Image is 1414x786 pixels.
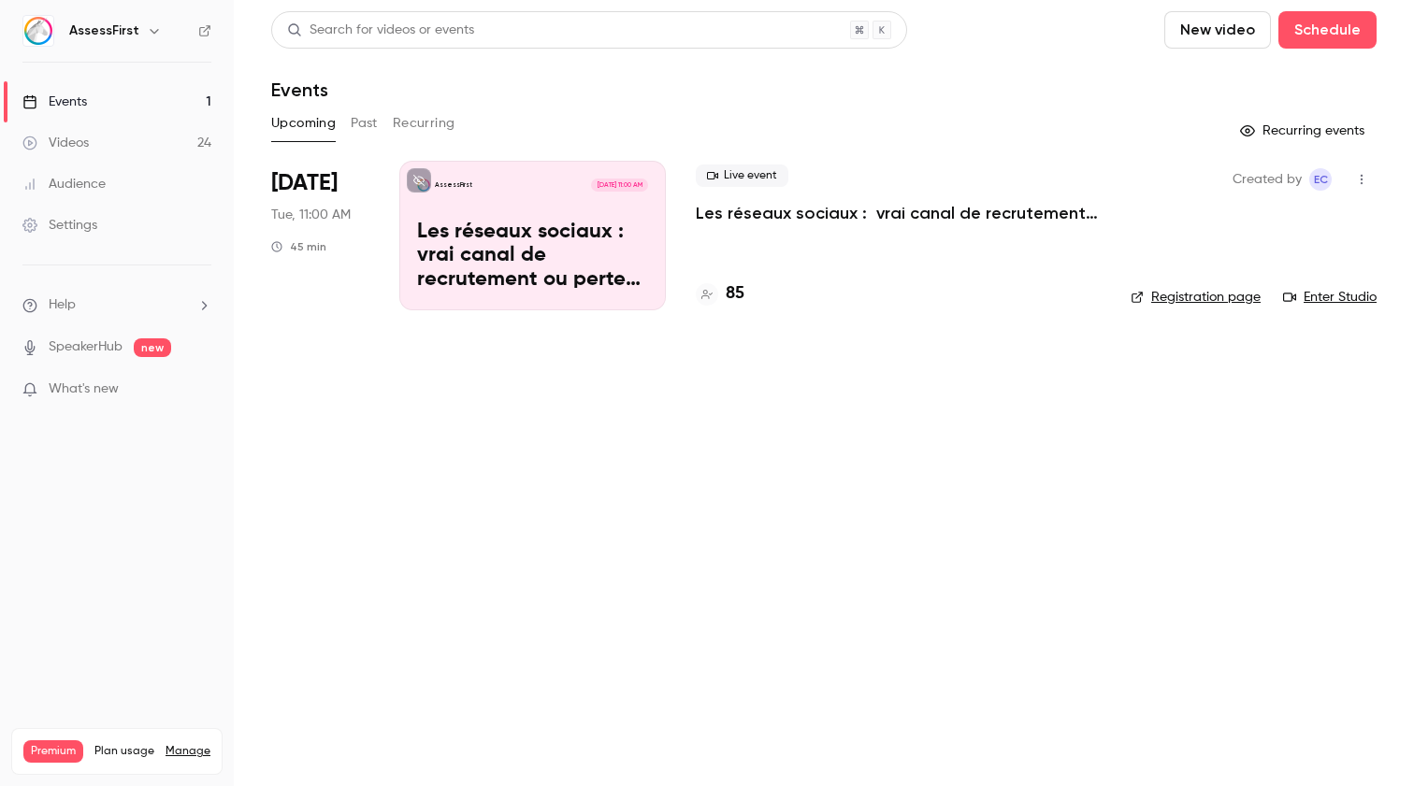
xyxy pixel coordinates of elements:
[393,108,455,138] button: Recurring
[271,239,326,254] div: 45 min
[1283,288,1377,307] a: Enter Studio
[696,164,788,187] span: Live event
[1233,168,1302,191] span: Created by
[287,21,474,40] div: Search for videos or events
[1232,116,1377,146] button: Recurring events
[399,161,666,310] a: Les réseaux sociaux : vrai canal de recrutement ou perte de temps ?AssessFirst[DATE] 11:00 AMLes ...
[49,295,76,315] span: Help
[189,381,211,398] iframe: Noticeable Trigger
[1131,288,1261,307] a: Registration page
[23,740,83,763] span: Premium
[22,93,87,111] div: Events
[726,281,744,307] h4: 85
[69,21,139,40] h6: AssessFirst
[271,206,351,224] span: Tue, 11:00 AM
[271,168,338,198] span: [DATE]
[417,221,648,293] p: Les réseaux sociaux : vrai canal de recrutement ou perte de temps ?
[22,134,89,152] div: Videos
[134,338,171,357] span: new
[271,161,369,310] div: Oct 21 Tue, 11:00 AM (Europe/Paris)
[271,79,328,101] h1: Events
[435,180,472,190] p: AssessFirst
[22,175,106,193] div: Audience
[696,281,744,307] a: 85
[22,216,97,235] div: Settings
[696,202,1101,224] a: Les réseaux sociaux : vrai canal de recrutement ou perte de temps ?
[49,379,119,399] span: What's new
[1164,11,1271,49] button: New video
[1309,168,1332,191] span: Emmanuelle Cortes
[351,108,378,138] button: Past
[94,744,154,759] span: Plan usage
[1278,11,1377,49] button: Schedule
[166,744,210,759] a: Manage
[591,179,647,192] span: [DATE] 11:00 AM
[23,16,53,46] img: AssessFirst
[49,337,123,357] a: SpeakerHub
[22,295,211,315] li: help-dropdown-opener
[271,108,336,138] button: Upcoming
[1314,168,1328,191] span: EC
